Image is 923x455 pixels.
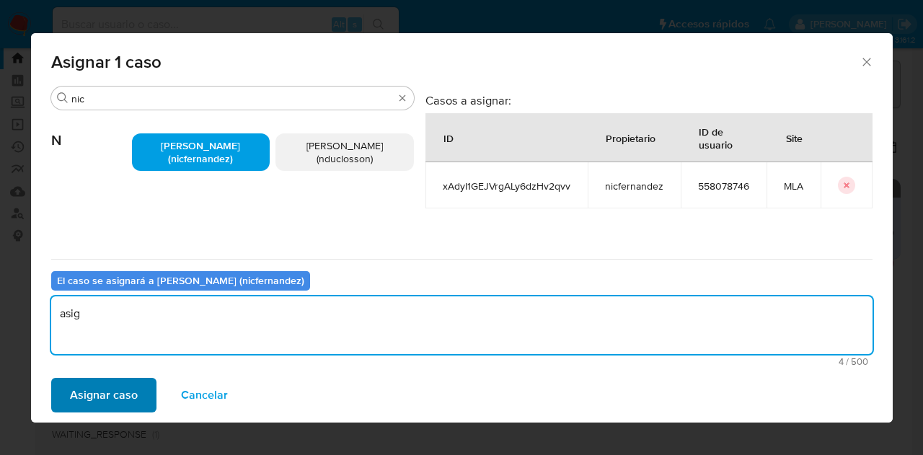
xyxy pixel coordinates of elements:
span: Máximo 500 caracteres [56,357,868,366]
span: nicfernandez [605,180,663,193]
div: ID [426,120,471,155]
button: Borrar [397,92,408,104]
div: Propietario [588,120,673,155]
span: Asignar caso [70,379,138,411]
span: [PERSON_NAME] (nduclosson) [306,138,383,166]
button: Buscar [57,92,69,104]
div: [PERSON_NAME] (nicfernandez) [132,133,270,171]
b: El caso se asignará a [PERSON_NAME] (nicfernandez) [57,273,304,288]
span: [PERSON_NAME] (nicfernandez) [161,138,240,166]
div: ID de usuario [681,114,766,162]
textarea: asig [51,296,873,354]
div: assign-modal [31,33,893,423]
button: Cancelar [162,378,247,412]
input: Buscar analista [71,92,394,105]
span: Asignar 1 caso [51,53,860,71]
span: xAdyI1GEJVrgALy6dzHv2qvv [443,180,570,193]
span: MLA [784,180,803,193]
button: Asignar caso [51,378,156,412]
span: 558078746 [698,180,749,193]
button: icon-button [838,177,855,194]
div: [PERSON_NAME] (nduclosson) [275,133,414,171]
button: Cerrar ventana [860,55,873,68]
span: Cancelar [181,379,228,411]
h3: Casos a asignar: [425,93,873,107]
div: Site [769,120,820,155]
span: N [51,110,132,149]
